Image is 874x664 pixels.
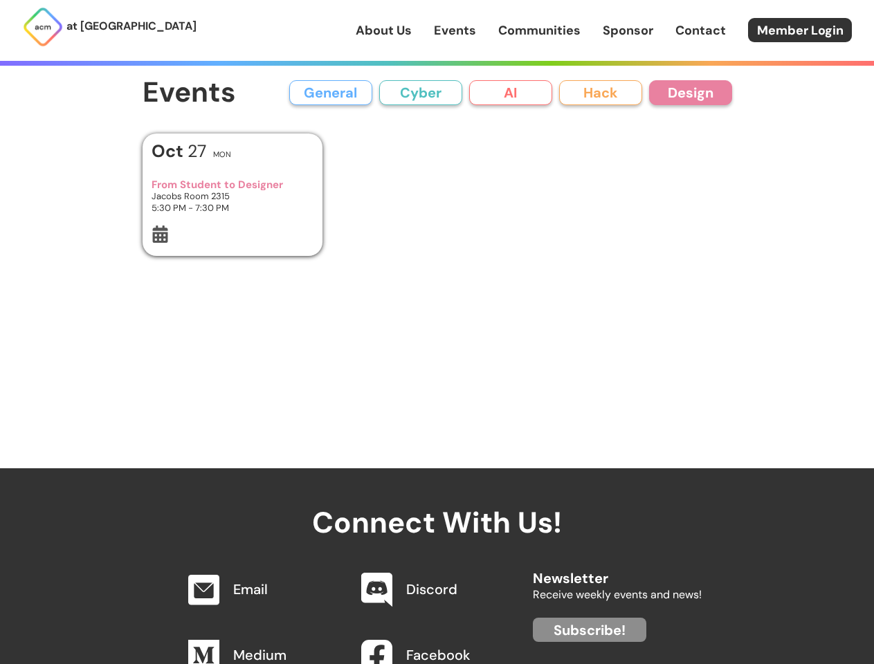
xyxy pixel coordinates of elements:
a: Sponsor [603,21,653,39]
h2: Mon [213,151,231,158]
p: Receive weekly events and news! [533,586,702,604]
a: Contact [675,21,726,39]
a: at [GEOGRAPHIC_DATA] [22,6,197,48]
a: About Us [356,21,412,39]
img: Email [188,575,219,605]
a: Discord [406,580,457,598]
button: General [289,80,372,105]
button: Cyber [379,80,462,105]
a: Medium [233,646,286,664]
h3: 5:30 PM - 7:30 PM [152,202,313,214]
h1: 27 [152,142,206,160]
h1: Events [143,77,236,109]
button: Hack [559,80,642,105]
button: Design [649,80,732,105]
h3: Jacobs Room 2315 [152,190,313,202]
img: Discord [361,573,392,607]
b: Oct [152,140,188,163]
h2: Newsletter [533,557,702,586]
h2: Connect With Us! [173,468,702,539]
button: AI [469,80,552,105]
h3: From Student to Designer [152,179,313,191]
a: Communities [498,21,581,39]
p: at [GEOGRAPHIC_DATA] [66,17,197,35]
img: ACM Logo [22,6,64,48]
a: Member Login [748,18,852,42]
a: Events [434,21,476,39]
a: Facebook [406,646,471,664]
a: Email [233,580,268,598]
a: Subscribe! [533,618,646,642]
